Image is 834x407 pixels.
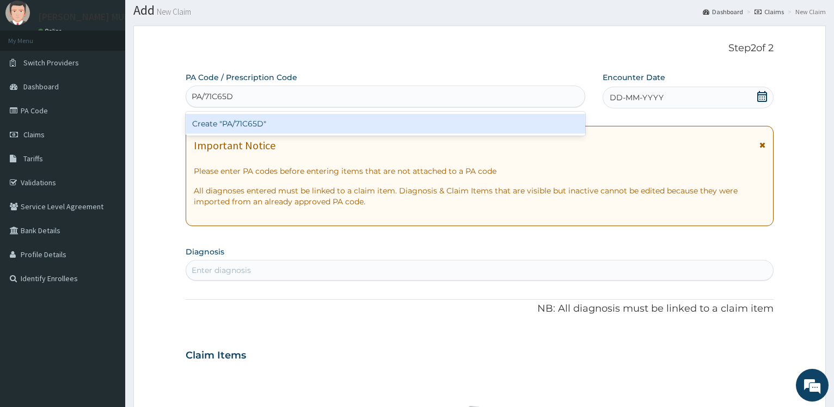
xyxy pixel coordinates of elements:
span: Dashboard [23,82,59,92]
a: Claims [755,7,784,16]
textarea: Type your message and hit 'Enter' [5,282,207,320]
span: DD-MM-YYYY [610,92,664,103]
h1: Important Notice [194,139,275,151]
h1: Add [133,3,826,17]
label: PA Code / Prescription Code [186,72,297,83]
img: User Image [5,1,30,25]
a: Online [38,27,64,35]
p: Please enter PA codes before entering items that are not attached to a PA code [194,166,765,177]
label: Encounter Date [603,72,665,83]
li: New Claim [785,7,826,16]
p: Step 2 of 2 [186,42,774,54]
div: Chat with us now [57,61,183,75]
p: [PERSON_NAME] MULTI-SPECIALIST HOSPITAL [38,12,233,22]
p: All diagnoses entered must be linked to a claim item. Diagnosis & Claim Items that are visible bu... [194,185,765,207]
img: d_794563401_company_1708531726252_794563401 [20,54,44,82]
div: Enter diagnosis [192,265,251,276]
h3: Claim Items [186,350,246,362]
div: Create "PA/71C65D" [186,114,585,133]
span: Switch Providers [23,58,79,68]
small: New Claim [155,8,191,16]
p: NB: All diagnosis must be linked to a claim item [186,302,774,316]
a: Dashboard [703,7,743,16]
div: Minimize live chat window [179,5,205,32]
label: Diagnosis [186,246,224,257]
span: Claims [23,130,45,139]
span: Tariffs [23,154,43,163]
span: We're online! [63,130,150,240]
